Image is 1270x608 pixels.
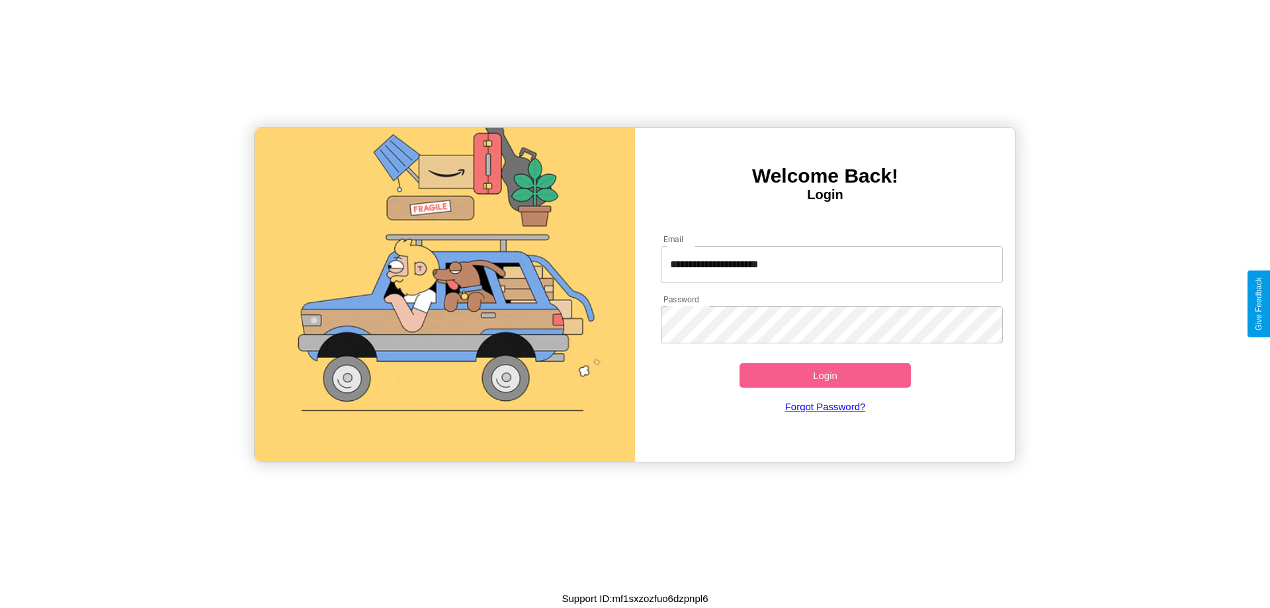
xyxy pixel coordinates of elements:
[255,128,635,462] img: gif
[654,388,997,425] a: Forgot Password?
[740,363,911,388] button: Login
[663,294,698,305] label: Password
[562,589,708,607] p: Support ID: mf1sxzozfuo6dzpnpl6
[635,165,1015,187] h3: Welcome Back!
[635,187,1015,202] h4: Login
[1254,277,1263,331] div: Give Feedback
[663,234,684,245] label: Email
